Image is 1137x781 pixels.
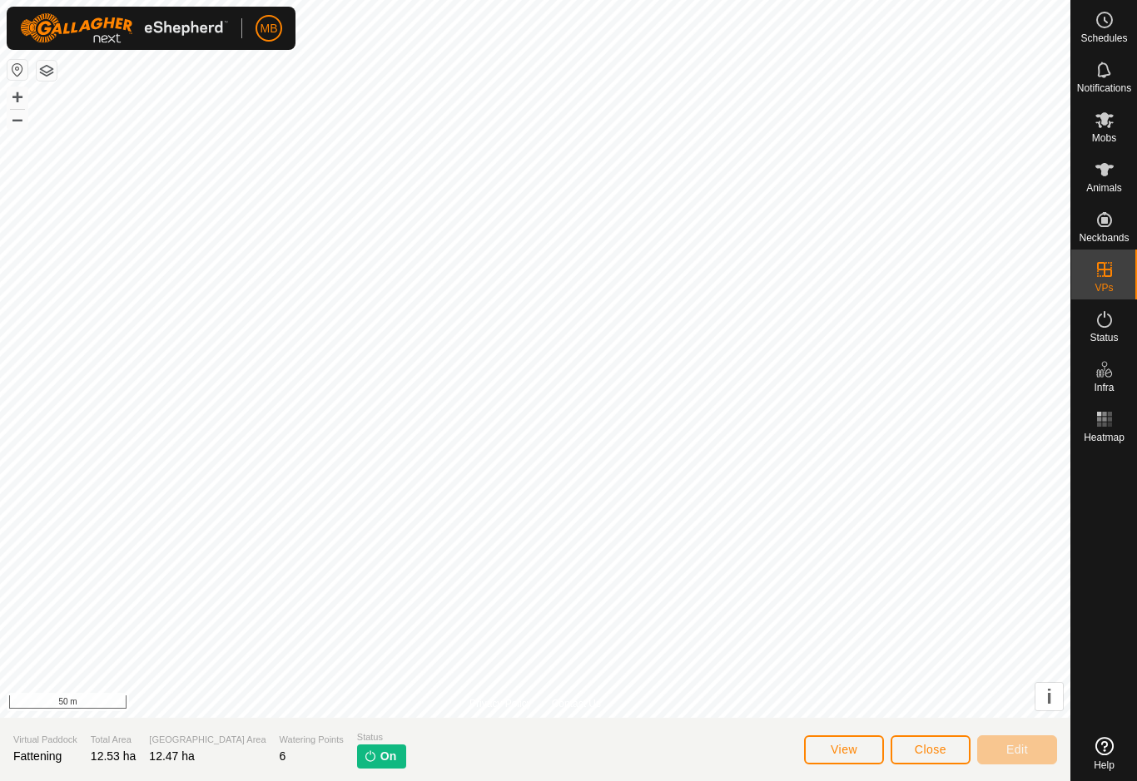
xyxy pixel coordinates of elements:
button: i [1035,683,1063,710]
span: VPs [1095,283,1113,293]
a: Contact Us [552,696,601,711]
span: Edit [1006,743,1028,756]
span: Total Area [91,733,137,747]
span: Watering Points [280,733,344,747]
span: Close [915,743,946,756]
span: 6 [280,749,286,763]
span: Schedules [1080,33,1127,43]
button: Reset Map [7,60,27,80]
span: Neckbands [1079,233,1129,243]
span: Fattening [13,749,62,763]
span: [GEOGRAPHIC_DATA] Area [149,733,266,747]
span: Animals [1086,183,1122,193]
span: Virtual Paddock [13,733,77,747]
img: Gallagher Logo [20,13,228,43]
span: i [1046,685,1052,708]
a: Privacy Policy [469,696,532,711]
span: Status [357,730,406,744]
button: Edit [977,735,1057,764]
span: On [380,748,396,765]
button: View [804,735,884,764]
button: – [7,109,27,129]
img: turn-on [364,749,377,763]
span: View [831,743,857,756]
button: + [7,87,27,107]
span: Heatmap [1084,433,1125,442]
a: Help [1071,730,1137,777]
span: Notifications [1077,83,1131,93]
span: Infra [1094,383,1114,393]
span: Mobs [1092,133,1116,143]
button: Map Layers [37,61,57,81]
button: Close [891,735,971,764]
span: Help [1094,760,1115,770]
span: MB [261,20,278,37]
span: 12.47 ha [149,749,195,763]
span: Status [1090,333,1118,343]
span: 12.53 ha [91,749,137,763]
